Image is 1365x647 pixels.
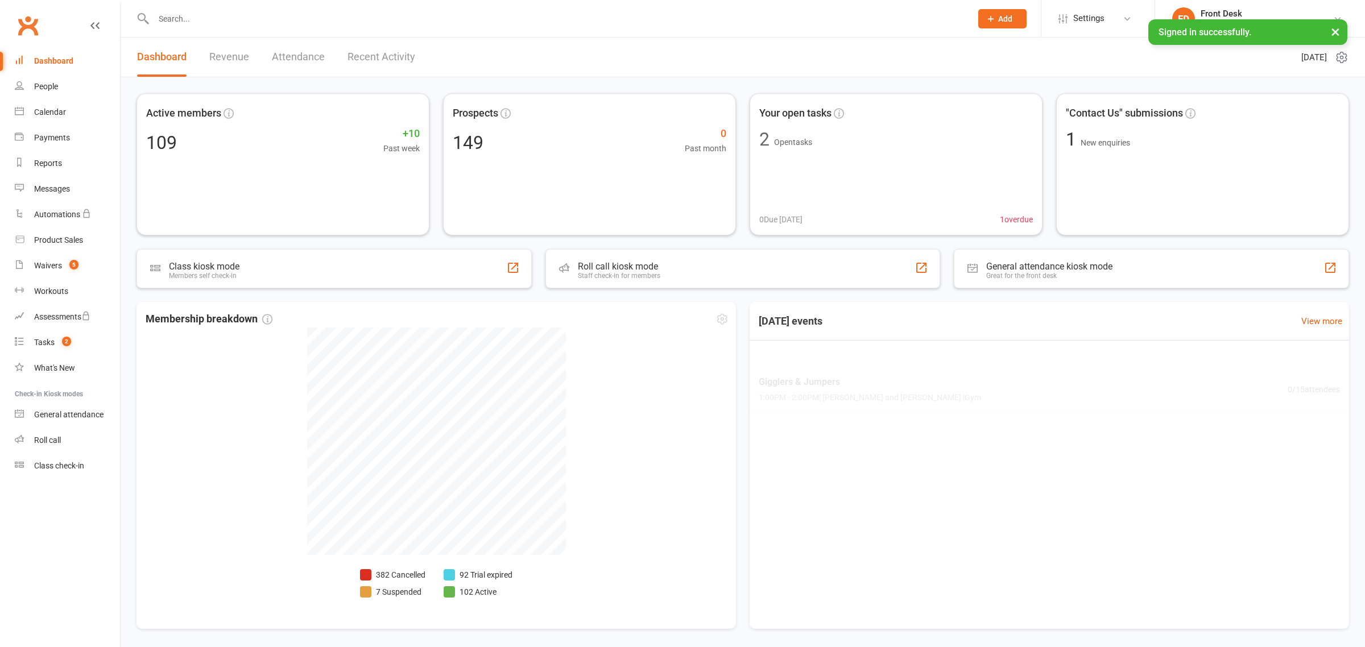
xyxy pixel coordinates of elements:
div: Class check-in [34,461,84,470]
div: Product Sales [34,235,83,244]
div: Class kiosk mode [169,261,239,272]
div: Automations [34,210,80,219]
span: "Contact Us" submissions [1066,105,1183,122]
div: Payments [34,133,70,142]
a: General attendance kiosk mode [15,402,120,428]
div: Dashboard [34,56,73,65]
a: Roll call [15,428,120,453]
div: 2 [759,130,770,148]
div: 109 [146,134,177,152]
div: Assessments [34,312,90,321]
span: Gigglers & Jumpers [759,375,981,389]
a: What's New [15,355,120,381]
li: 7 Suspended [360,586,425,598]
div: Front Desk [1201,9,1333,19]
span: 5 [69,260,78,269]
a: Waivers 5 [15,253,120,279]
a: People [15,74,120,99]
div: 149 [453,134,483,152]
div: Staff check-in for members [578,272,660,280]
a: Class kiosk mode [15,453,120,479]
span: Add [998,14,1012,23]
span: 1 overdue [1000,213,1033,226]
span: Membership breakdown [146,311,272,327]
div: What's New [34,363,75,372]
h3: [DATE] events [750,311,832,331]
div: General attendance kiosk mode [986,261,1112,272]
li: 92 Trial expired [444,569,512,581]
span: +10 [383,126,420,142]
span: 1 [1066,128,1081,150]
span: Prospects [453,105,498,122]
span: Open tasks [774,138,812,147]
button: × [1325,19,1346,44]
span: New enquiries [1081,138,1130,147]
span: Past month [685,142,726,155]
span: 0 Due [DATE] [759,213,803,226]
a: Reports [15,151,120,176]
div: Roll call kiosk mode [578,261,660,272]
div: People [34,82,58,91]
span: 0 [685,126,726,142]
a: Tasks 2 [15,330,120,355]
a: Payments [15,125,120,151]
button: Add [978,9,1027,28]
a: Workouts [15,279,120,304]
div: Reports [34,159,62,168]
a: Attendance [272,38,325,77]
a: Clubworx [14,11,42,40]
span: Past week [383,142,420,155]
a: Recent Activity [348,38,415,77]
a: Revenue [209,38,249,77]
div: Messages [34,184,70,193]
a: Product Sales [15,227,120,253]
div: Waivers [34,261,62,270]
div: Kids Unlimited - [GEOGRAPHIC_DATA] [1201,19,1333,29]
div: Workouts [34,287,68,296]
a: Automations [15,202,120,227]
div: Roll call [34,436,61,445]
a: Dashboard [15,48,120,74]
div: Tasks [34,338,55,347]
span: [DATE] [1301,51,1327,64]
span: Your open tasks [759,105,832,122]
a: Calendar [15,99,120,125]
a: View more [1301,314,1342,328]
div: Great for the front desk [986,272,1112,280]
span: Settings [1073,6,1105,31]
a: Assessments [15,304,120,330]
div: FD [1172,7,1195,30]
a: Dashboard [137,38,187,77]
input: Search... [150,11,963,27]
div: Members self check-in [169,272,239,280]
span: 2 [62,337,71,346]
span: 0 / 15 attendees [1288,383,1340,396]
li: 382 Cancelled [360,569,425,581]
div: Calendar [34,107,66,117]
a: Messages [15,176,120,202]
li: 102 Active [444,586,512,598]
span: Active members [146,105,221,122]
span: Signed in successfully. [1159,27,1251,38]
span: 1:00PM - 2:00PM | [PERSON_NAME] and [PERSON_NAME] | Gym [759,391,981,404]
div: General attendance [34,410,104,419]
